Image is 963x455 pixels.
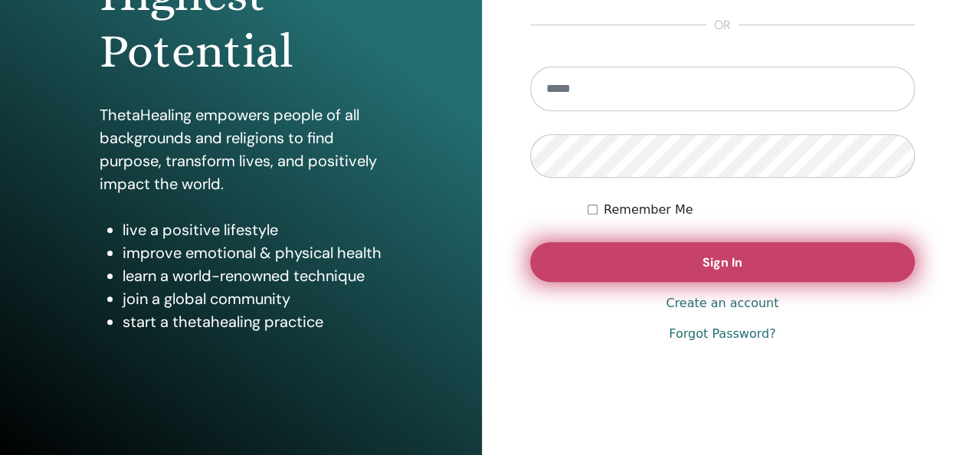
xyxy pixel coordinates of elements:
[100,103,382,195] p: ThetaHealing empowers people of all backgrounds and religions to find purpose, transform lives, a...
[123,264,382,287] li: learn a world-renowned technique
[123,241,382,264] li: improve emotional & physical health
[530,242,916,282] button: Sign In
[123,310,382,333] li: start a thetahealing practice
[588,201,915,219] div: Keep me authenticated indefinitely or until I manually logout
[604,201,693,219] label: Remember Me
[123,287,382,310] li: join a global community
[666,294,778,313] a: Create an account
[123,218,382,241] li: live a positive lifestyle
[703,254,742,270] span: Sign In
[669,325,775,343] a: Forgot Password?
[706,16,739,34] span: or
